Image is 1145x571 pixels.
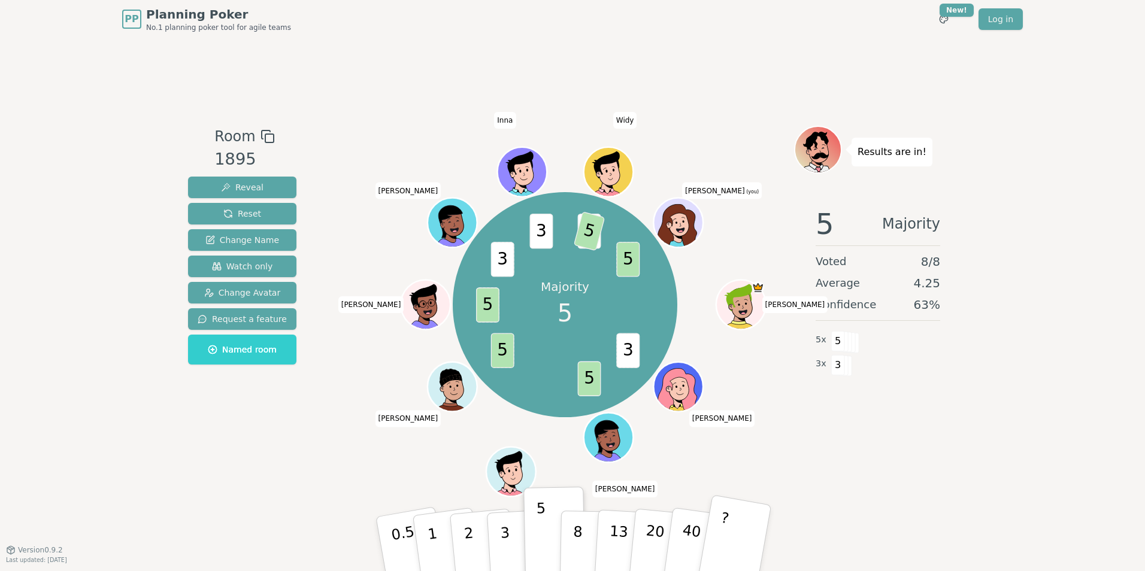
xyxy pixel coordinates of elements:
a: Log in [979,8,1023,30]
span: 5 [577,361,601,396]
p: Results are in! [858,144,926,160]
span: Confidence [816,296,876,313]
button: Request a feature [188,308,296,330]
span: Reveal [221,181,263,193]
span: 4.25 [913,275,940,291]
span: Click to change your name [375,183,441,199]
span: 5 [558,295,572,331]
a: PPPlanning PokerNo.1 planning poker tool for agile teams [122,6,291,32]
span: 63 % [914,296,940,313]
span: Voted [816,253,847,270]
span: 5 [490,333,514,367]
button: Change Name [188,229,296,251]
div: New! [940,4,974,17]
span: Click to change your name [592,481,658,497]
span: 3 [616,333,640,367]
span: Click to change your name [338,296,404,313]
span: Last updated: [DATE] [6,557,67,563]
span: Click to change your name [762,296,828,313]
span: Named room [208,344,277,356]
div: 1895 [214,147,274,172]
span: Daniel is the host [752,281,764,294]
span: Reset [223,208,261,220]
span: Version 0.9.2 [18,545,63,555]
span: (you) [745,189,759,195]
button: Watch only [188,256,296,277]
span: Watch only [212,260,273,272]
span: 5 [475,287,499,322]
span: 3 [831,355,845,375]
span: Change Avatar [204,287,281,299]
span: PP [125,12,138,26]
span: 5 [573,211,605,251]
span: Planning Poker [146,6,291,23]
button: Click to change your avatar [655,199,701,246]
span: Click to change your name [375,410,441,427]
span: Click to change your name [613,112,637,129]
span: 3 [529,214,553,248]
span: Click to change your name [682,183,762,199]
span: 5 [831,331,845,351]
button: Reset [188,203,296,224]
span: 3 x [816,357,826,370]
span: Average [816,275,860,291]
span: 5 [616,242,640,277]
button: Version0.9.2 [6,545,63,555]
span: 3 [490,242,514,277]
span: 8 / 8 [921,253,940,270]
button: Reveal [188,177,296,198]
p: Majority [541,278,589,295]
span: Change Name [205,234,279,246]
span: 5 [816,209,834,238]
button: Change Avatar [188,282,296,303]
span: Click to change your name [689,410,755,427]
span: No.1 planning poker tool for agile teams [146,23,291,32]
button: Named room [188,335,296,365]
span: Request a feature [198,313,287,325]
span: Click to change your name [494,112,516,129]
button: New! [933,8,955,30]
span: Room [214,126,255,147]
span: 5 x [816,333,826,347]
span: Majority [882,209,940,238]
p: 5 [537,500,547,564]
